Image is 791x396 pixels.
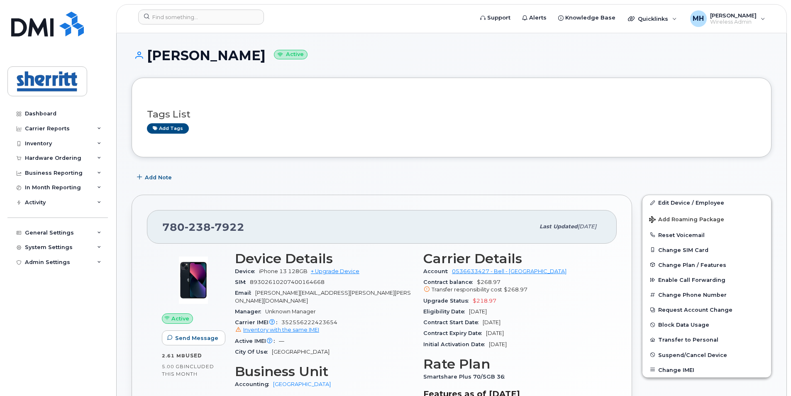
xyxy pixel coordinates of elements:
a: Add tags [147,123,189,134]
span: Carrier IMEI [235,319,281,325]
span: [PERSON_NAME][EMAIL_ADDRESS][PERSON_NAME][PERSON_NAME][DOMAIN_NAME] [235,290,411,303]
span: SIM [235,279,250,285]
span: Add Note [145,174,172,181]
h3: Tags List [147,109,756,120]
span: [DATE] [489,341,507,347]
span: Add Roaming Package [649,216,724,224]
span: used [186,352,202,359]
h3: Business Unit [235,364,413,379]
span: Eligibility Date [423,308,469,315]
h3: Carrier Details [423,251,602,266]
span: 5.00 GB [162,364,184,369]
span: 238 [185,221,211,233]
img: image20231002-3703462-1ig824h.jpeg [168,255,218,305]
span: Active [171,315,189,323]
h1: [PERSON_NAME] [132,48,771,63]
span: [DATE] [483,319,500,325]
a: 0536633427 - Bell - [GEOGRAPHIC_DATA] [452,268,566,274]
span: Active IMEI [235,338,279,344]
span: Send Message [175,334,218,342]
button: Block Data Usage [642,317,771,332]
a: Inventory with the same IMEI [235,327,319,333]
button: Change SIM Card [642,242,771,257]
span: 89302610207400164668 [250,279,325,285]
span: Last updated [540,223,578,230]
span: $218.97 [473,298,496,304]
span: Accounting [235,381,273,387]
span: Contract Start Date [423,319,483,325]
span: Suspend/Cancel Device [658,352,727,358]
button: Enable Call Forwarding [642,272,771,287]
button: Change Phone Number [642,287,771,302]
span: Upgrade Status [423,298,473,304]
h3: Device Details [235,251,413,266]
h3: Rate Plan [423,357,602,372]
a: + Upgrade Device [311,268,359,274]
button: Transfer to Personal [642,332,771,347]
span: 352556222423654 [235,319,413,334]
span: Smartshare Plus 70/5GB 36 [423,374,509,380]
a: [GEOGRAPHIC_DATA] [273,381,331,387]
span: City Of Use [235,349,272,355]
span: — [279,338,284,344]
span: included this month [162,363,214,377]
span: $268.97 [423,279,602,294]
button: Add Roaming Package [642,210,771,227]
span: 2.61 MB [162,353,186,359]
span: [GEOGRAPHIC_DATA] [272,349,330,355]
button: Change Plan / Features [642,257,771,272]
span: 7922 [211,221,244,233]
span: $268.97 [504,286,527,293]
span: Initial Activation Date [423,341,489,347]
a: Edit Device / Employee [642,195,771,210]
button: Reset Voicemail [642,227,771,242]
button: Send Message [162,330,225,345]
button: Add Note [132,170,179,185]
span: 780 [162,221,244,233]
span: Device [235,268,259,274]
span: iPhone 13 128GB [259,268,308,274]
span: Contract Expiry Date [423,330,486,336]
span: [DATE] [469,308,487,315]
span: Transfer responsibility cost [432,286,502,293]
span: Manager [235,308,265,315]
span: Enable Call Forwarding [658,277,725,283]
span: [DATE] [486,330,504,336]
button: Change IMEI [642,362,771,377]
span: [DATE] [578,223,596,230]
button: Suspend/Cancel Device [642,347,771,362]
span: Inventory with the same IMEI [243,327,319,333]
span: Contract balance [423,279,477,285]
small: Active [274,50,308,59]
span: Change Plan / Features [658,262,726,268]
span: Email [235,290,255,296]
button: Request Account Change [642,302,771,317]
span: Unknown Manager [265,308,316,315]
span: Account [423,268,452,274]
